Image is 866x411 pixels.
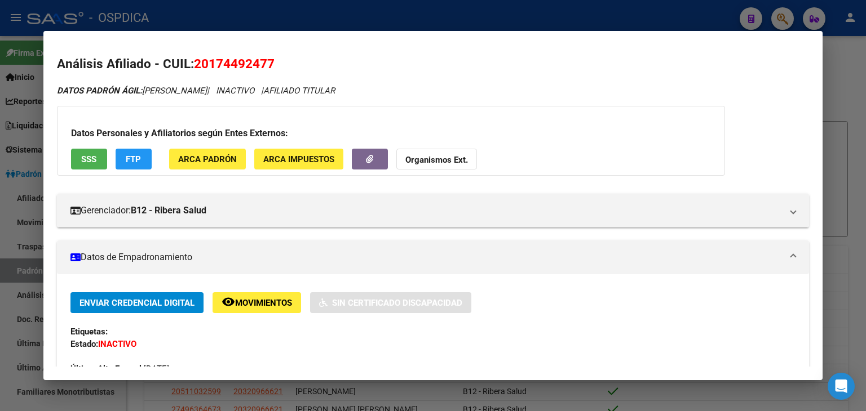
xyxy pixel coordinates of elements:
[57,86,335,96] i: | INACTIVO |
[79,298,195,308] span: Enviar Credencial Digital
[57,55,809,74] h2: Análisis Afiliado - CUIL:
[828,373,855,400] div: Open Intercom Messenger
[263,154,334,164] span: ARCA Impuestos
[126,154,141,164] span: FTP
[116,149,152,169] button: FTP
[70,364,169,374] span: [DATE]
[254,149,343,169] button: ARCA Impuestos
[310,292,471,313] button: Sin Certificado Discapacidad
[57,86,207,96] span: [PERSON_NAME]
[213,292,301,313] button: Movimientos
[71,127,711,140] h3: Datos Personales y Afiliatorios según Entes Externos:
[81,154,96,164] span: SSS
[263,86,335,96] span: AFILIADO TITULAR
[70,327,108,337] strong: Etiquetas:
[70,339,98,349] strong: Estado:
[57,240,809,274] mat-expansion-panel-header: Datos de Empadronamiento
[57,194,809,227] mat-expansion-panel-header: Gerenciador:B12 - Ribera Salud
[71,149,107,169] button: SSS
[178,154,237,164] span: ARCA Padrón
[222,295,235,309] mat-icon: remove_red_eye
[70,292,204,313] button: Enviar Credencial Digital
[70,204,782,217] mat-panel-title: Gerenciador:
[70,251,782,264] mat-panel-title: Datos de Empadronamiento
[98,339,136,349] strong: INACTIVO
[332,298,462,308] span: Sin Certificado Discapacidad
[57,86,142,96] strong: DATOS PADRÓN ÁGIL:
[405,155,468,165] strong: Organismos Ext.
[70,364,144,374] strong: Última Alta Formal:
[169,149,246,169] button: ARCA Padrón
[235,298,292,308] span: Movimientos
[194,56,275,71] span: 20174492477
[396,149,477,169] button: Organismos Ext.
[131,204,206,217] strong: B12 - Ribera Salud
